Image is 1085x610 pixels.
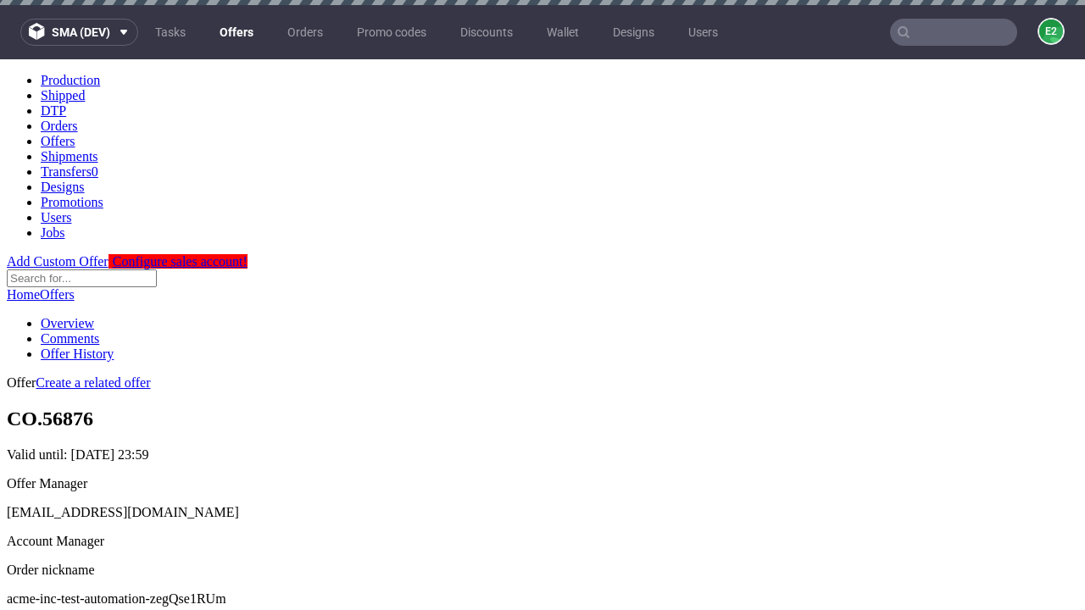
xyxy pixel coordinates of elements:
[7,532,1078,547] p: acme-inc-test-automation-zegQse1RUm
[7,316,1078,331] div: Offer
[41,151,71,165] a: Users
[41,44,66,58] a: DTP
[41,29,85,43] a: Shipped
[678,19,728,46] a: Users
[41,59,78,74] a: Orders
[7,417,1078,432] div: Offer Manager
[92,105,98,119] span: 0
[7,210,157,228] input: Search for...
[71,388,149,402] time: [DATE] 23:59
[41,166,64,180] a: Jobs
[52,26,110,38] span: sma (dev)
[7,388,1078,403] p: Valid until:
[40,228,75,242] a: Offers
[113,195,248,209] span: Configure sales account!
[537,19,589,46] a: Wallet
[108,195,248,209] a: Configure sales account!
[41,287,114,302] a: Offer History
[41,272,99,286] a: Comments
[450,19,523,46] a: Discounts
[603,19,665,46] a: Designs
[7,446,1078,461] div: [EMAIL_ADDRESS][DOMAIN_NAME]
[7,503,1078,518] div: Order nickname
[347,19,437,46] a: Promo codes
[209,19,264,46] a: Offers
[41,90,98,104] a: Shipments
[7,474,1078,490] div: Account Manager
[20,19,138,46] button: sma (dev)
[41,136,103,150] a: Promotions
[7,195,108,209] a: Add Custom Offer
[41,14,100,28] a: Production
[7,228,40,242] a: Home
[36,316,150,330] a: Create a related offer
[277,19,333,46] a: Orders
[145,19,196,46] a: Tasks
[41,105,98,119] a: Transfers0
[41,120,85,135] a: Designs
[7,348,1078,371] h1: CO.56876
[41,75,75,89] a: Offers
[41,257,94,271] a: Overview
[1039,19,1063,43] figcaption: e2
